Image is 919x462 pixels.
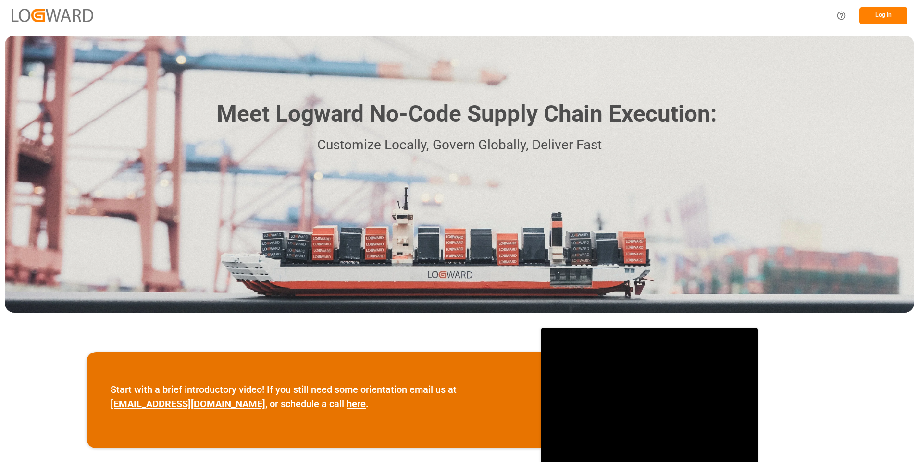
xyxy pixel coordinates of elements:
[12,9,93,22] img: Logward_new_orange.png
[111,398,265,410] a: [EMAIL_ADDRESS][DOMAIN_NAME]
[831,5,852,26] button: Help Center
[217,97,717,131] h1: Meet Logward No-Code Supply Chain Execution:
[347,398,366,410] a: here
[859,7,907,24] button: Log In
[111,382,517,411] p: Start with a brief introductory video! If you still need some orientation email us at , or schedu...
[202,134,717,156] p: Customize Locally, Govern Globally, Deliver Fast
